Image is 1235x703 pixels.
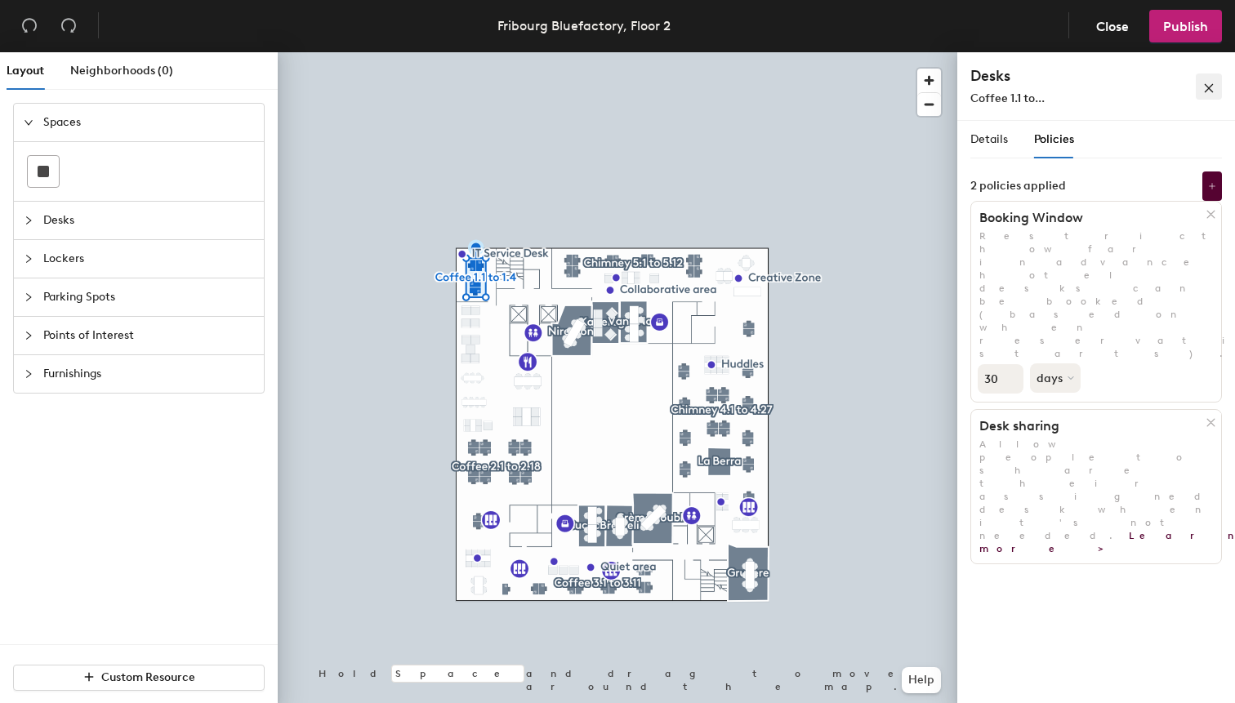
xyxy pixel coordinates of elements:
button: days [1030,363,1081,393]
button: Redo (⌘ + ⇧ + Z) [52,10,85,42]
div: Fribourg Bluefactory, Floor 2 [497,16,671,36]
span: Custom Resource [101,670,195,684]
div: 2 policies applied [970,180,1066,193]
span: Details [970,132,1008,146]
span: Neighborhoods (0) [70,64,173,78]
span: Furnishings [43,355,254,393]
span: Lockers [43,240,254,278]
span: collapsed [24,369,33,379]
span: undo [21,17,38,33]
span: Coffee 1.1 to... [970,91,1045,105]
span: collapsed [24,216,33,225]
span: collapsed [24,331,33,340]
span: collapsed [24,292,33,302]
span: Desks [43,202,254,239]
h1: Booking Window [971,210,1206,226]
span: Close [1096,19,1129,34]
h4: Desks [970,65,1150,87]
span: Policies [1034,132,1074,146]
button: Close [1082,10,1143,42]
button: Publish [1149,10,1222,42]
p: Restrict how far in advance hotel desks can be booked (based on when reservation starts). [971,229,1221,360]
button: Help [902,667,941,693]
span: close [1203,82,1215,94]
span: Parking Spots [43,278,254,316]
button: Undo (⌘ + Z) [13,10,46,42]
button: Custom Resource [13,665,265,691]
span: Points of Interest [43,317,254,354]
span: Layout [7,64,44,78]
span: Spaces [43,104,254,141]
h1: Desk sharing [971,418,1206,434]
span: collapsed [24,254,33,264]
span: expanded [24,118,33,127]
span: Publish [1163,19,1208,34]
